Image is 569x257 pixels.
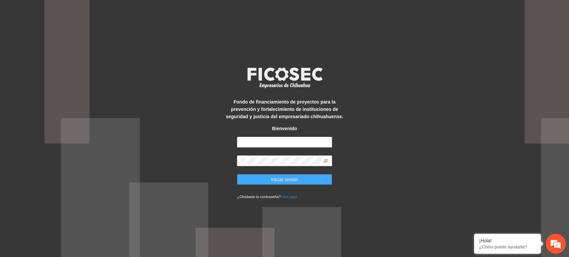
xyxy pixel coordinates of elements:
[226,99,343,119] strong: Fondo de financiamiento de proyectos para la prevención y fortalecimiento de instituciones de seg...
[479,244,536,249] p: ¿Cómo puedo ayudarte?
[479,238,536,243] div: ¡Hola!
[271,176,298,183] span: Iniciar sesión
[272,126,297,131] strong: Bienvenido
[281,195,297,199] a: Click aqui
[237,195,297,199] small: ¿Olvidaste tu contraseña?
[243,65,326,90] img: logo
[323,158,328,163] span: eye-invisible
[237,174,332,185] button: Iniciar sesión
